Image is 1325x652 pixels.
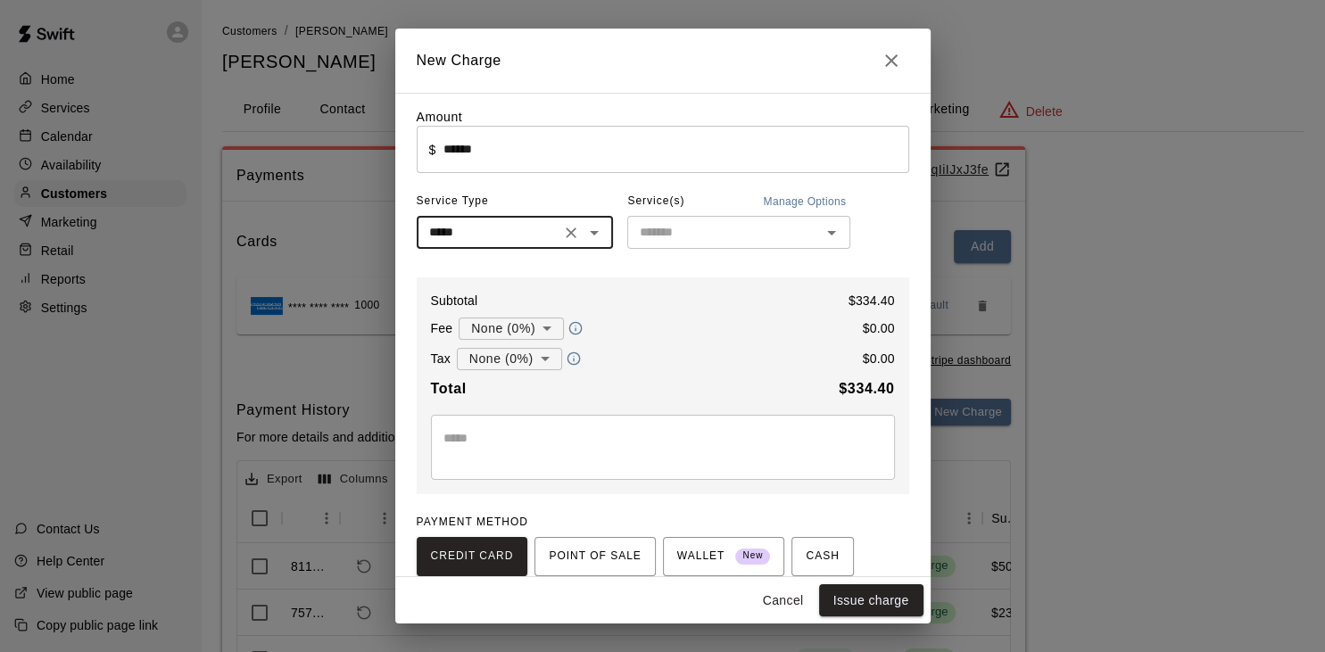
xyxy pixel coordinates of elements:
[417,187,614,216] span: Service Type
[559,220,584,245] button: Clear
[758,187,850,216] button: Manage Options
[431,319,453,337] p: Fee
[417,537,528,576] button: CREDIT CARD
[874,43,909,78] button: Close
[431,292,478,309] p: Subtotal
[534,537,655,576] button: POINT OF SALE
[863,350,895,367] p: $ 0.00
[791,537,853,576] button: CASH
[582,220,607,245] button: Open
[819,220,844,245] button: Open
[431,381,467,396] b: Total
[677,542,771,571] span: WALLET
[819,584,923,617] button: Issue charge
[417,110,463,124] label: Amount
[839,381,894,396] b: $ 334.40
[429,141,436,159] p: $
[431,350,451,367] p: Tax
[459,312,564,345] div: None (0%)
[663,537,785,576] button: WALLET New
[417,516,528,528] span: PAYMENT METHOD
[627,187,684,216] span: Service(s)
[395,29,931,93] h2: New Charge
[863,319,895,337] p: $ 0.00
[755,584,812,617] button: Cancel
[849,292,895,309] p: $ 334.40
[431,542,514,571] span: CREDIT CARD
[457,343,562,376] div: None (0%)
[735,544,770,568] span: New
[549,542,641,571] span: POINT OF SALE
[806,542,839,571] span: CASH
